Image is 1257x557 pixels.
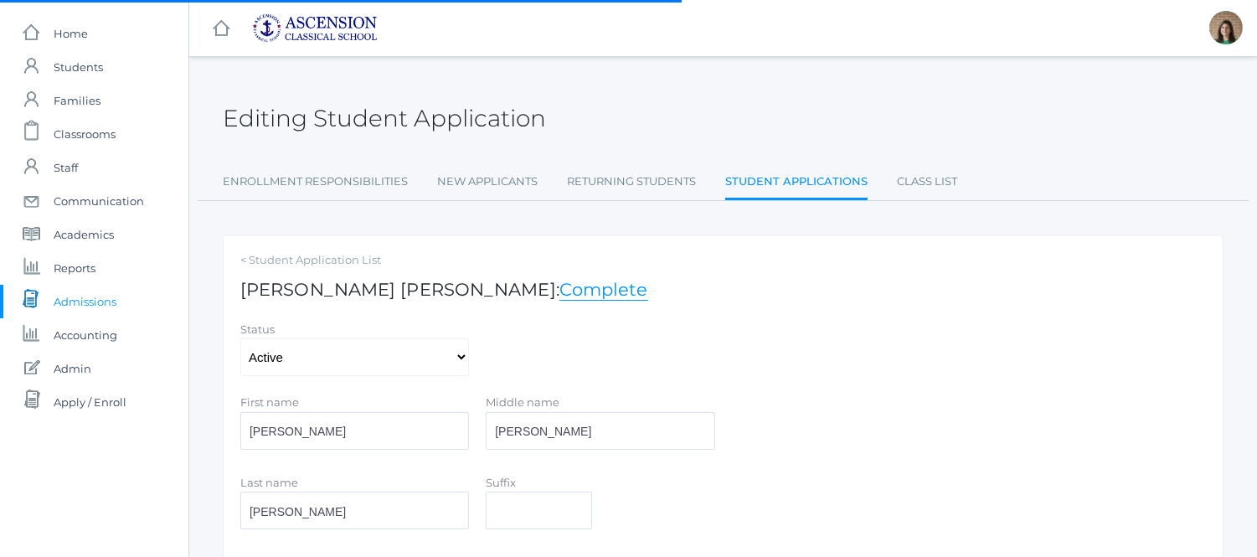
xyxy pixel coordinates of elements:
[240,476,298,489] label: Last name
[486,476,516,489] label: Suffix
[240,395,299,409] label: First name
[54,318,117,352] span: Accounting
[223,106,546,132] h2: Editing Student Application
[1209,11,1243,44] div: Jenna Adams
[54,84,100,117] span: Families
[54,17,88,50] span: Home
[54,352,91,385] span: Admin
[54,50,103,84] span: Students
[725,165,868,201] a: Student Applications
[486,395,559,409] label: Middle name
[54,218,114,251] span: Academics
[54,385,126,419] span: Apply / Enroll
[240,280,1206,299] h1: [PERSON_NAME] [PERSON_NAME]
[567,165,696,199] a: Returning Students
[54,184,144,218] span: Communication
[556,279,648,301] span: :
[54,285,116,318] span: Admissions
[54,117,116,151] span: Classrooms
[240,322,275,336] label: Status
[252,13,378,43] img: ascension-logo-blue-113fc29133de2fb5813e50b71547a291c5fdb7962bf76d49838a2a14a36269ea.jpg
[897,165,957,199] a: Class List
[437,165,538,199] a: New Applicants
[54,251,95,285] span: Reports
[559,279,648,301] a: Complete
[54,151,78,184] span: Staff
[240,252,1206,269] a: < Student Application List
[223,165,408,199] a: Enrollment Responsibilities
